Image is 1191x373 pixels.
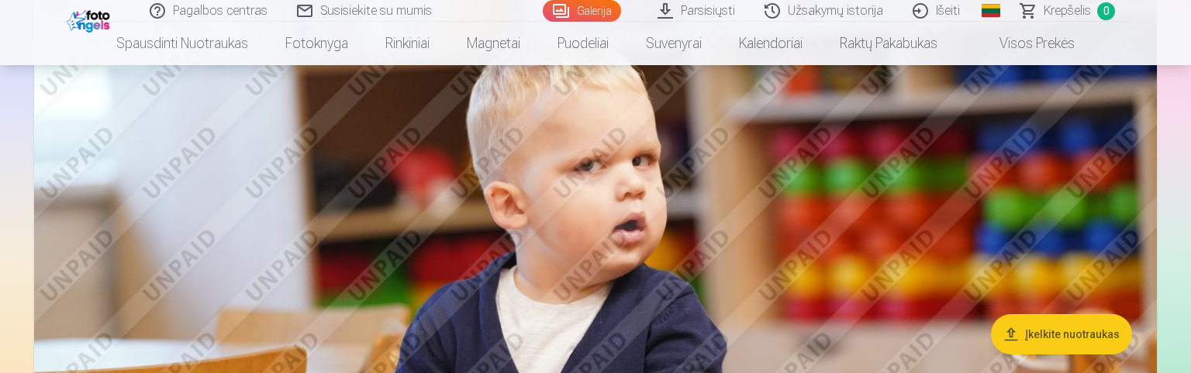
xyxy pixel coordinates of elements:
[720,22,821,65] a: Kalendoriai
[539,22,627,65] a: Puodeliai
[1044,2,1091,20] span: Krepšelis
[1097,2,1115,20] span: 0
[367,22,448,65] a: Rinkiniai
[821,22,956,65] a: Raktų pakabukas
[98,22,267,65] a: Spausdinti nuotraukas
[956,22,1093,65] a: Visos prekės
[991,314,1132,354] button: Įkelkite nuotraukas
[267,22,367,65] a: Fotoknyga
[627,22,720,65] a: Suvenyrai
[67,6,114,33] img: /fa2
[448,22,539,65] a: Magnetai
